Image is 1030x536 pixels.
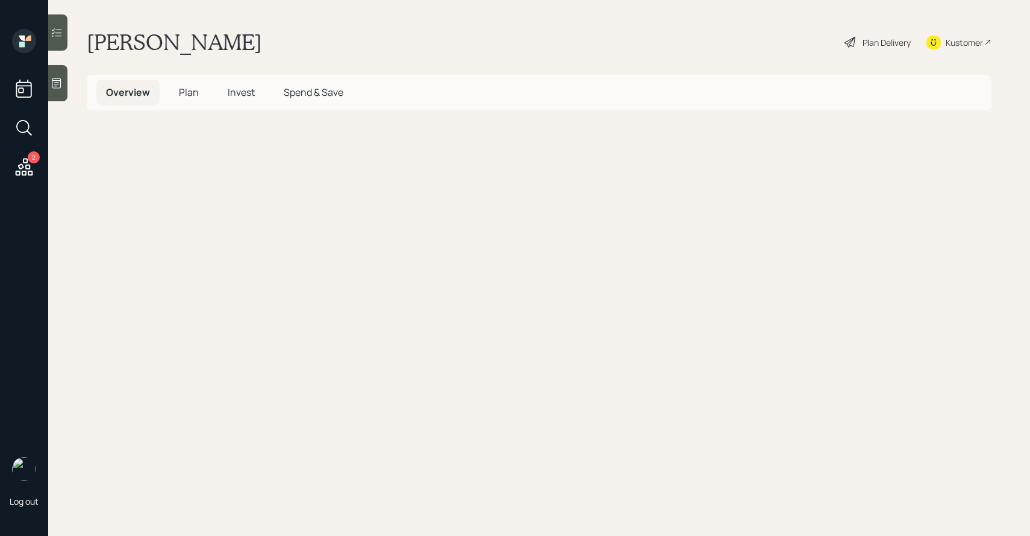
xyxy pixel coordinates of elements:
[228,86,255,99] span: Invest
[863,36,911,49] div: Plan Delivery
[28,151,40,163] div: 2
[10,496,39,507] div: Log out
[284,86,343,99] span: Spend & Save
[179,86,199,99] span: Plan
[106,86,150,99] span: Overview
[12,457,36,481] img: sami-boghos-headshot.png
[946,36,983,49] div: Kustomer
[87,29,262,55] h1: [PERSON_NAME]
